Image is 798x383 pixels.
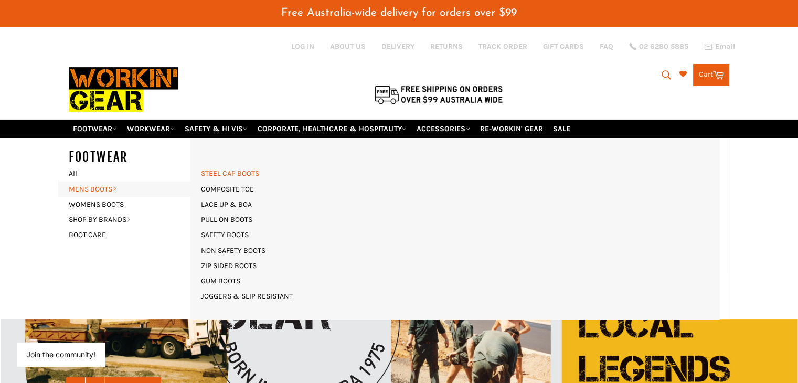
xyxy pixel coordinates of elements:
[196,243,271,258] a: NON SAFETY BOOTS
[196,182,259,197] a: COMPOSITE TOE
[693,64,729,86] a: Cart
[190,138,719,319] div: MENS BOOTS
[196,197,257,212] a: LACE UP & BOA
[196,212,258,227] a: PULL ON BOOTS
[478,41,527,51] a: TRACK ORDER
[63,212,190,227] a: SHOP BY BRANDS
[69,120,121,138] a: FOOTWEAR
[330,41,366,51] a: ABOUT US
[63,197,190,212] a: WOMENS BOOTS
[291,42,314,51] a: Log in
[196,227,254,242] a: SAFETY BOOTS
[63,182,190,197] a: MENS BOOTS
[373,83,504,105] img: Flat $9.95 shipping Australia wide
[430,41,463,51] a: RETURNS
[704,42,735,51] a: Email
[69,148,201,166] h5: FOOTWEAR
[196,273,246,289] a: GUM BOOTS
[412,120,474,138] a: ACCESSORIES
[196,166,264,181] a: STEEL CAP BOOTS
[63,166,201,181] a: All
[476,120,547,138] a: RE-WORKIN' GEAR
[69,60,178,119] img: Workin Gear leaders in Workwear, Safety Boots, PPE, Uniforms. Australia's No.1 in Workwear
[63,227,190,242] a: BOOT CARE
[123,120,179,138] a: WORKWEAR
[196,258,262,273] a: ZIP SIDED BOOTS
[253,120,411,138] a: CORPORATE, HEALTHCARE & HOSPITALITY
[180,120,252,138] a: SAFETY & HI VIS
[281,7,517,18] span: Free Australia-wide delivery for orders over $99
[26,350,95,359] button: Join the community!
[715,43,735,50] span: Email
[549,120,574,138] a: SALE
[639,43,688,50] span: 02 6280 5885
[381,41,414,51] a: DELIVERY
[543,41,584,51] a: GIFT CARDS
[629,43,688,50] a: 02 6280 5885
[600,41,613,51] a: FAQ
[196,289,298,304] a: JOGGERS & SLIP RESISTANT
